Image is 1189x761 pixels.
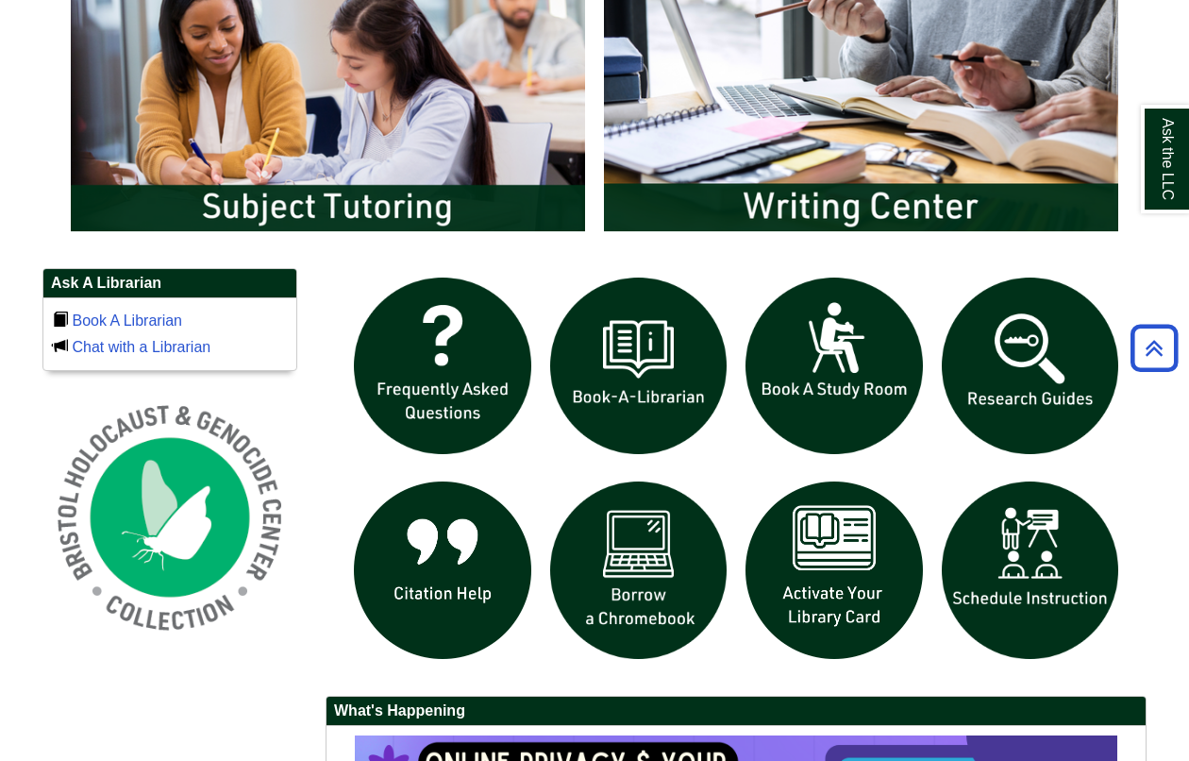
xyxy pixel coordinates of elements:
[932,268,1129,465] img: Research Guides icon links to research guides web page
[541,472,737,668] img: Borrow a chromebook icon links to the borrow a chromebook web page
[43,269,296,298] h2: Ask A Librarian
[72,313,182,329] a: Book A Librarian
[932,472,1129,668] img: For faculty. Schedule Library Instruction icon links to form.
[1124,335,1184,361] a: Back to Top
[72,339,210,355] a: Chat with a Librarian
[344,268,1128,677] div: slideshow
[344,472,541,668] img: citation help icon links to citation help guide page
[541,268,737,465] img: Book a Librarian icon links to book a librarian web page
[344,268,541,465] img: frequently asked questions
[42,390,297,645] img: Holocaust and Genocide Collection
[736,268,932,465] img: book a study room icon links to book a study room web page
[327,697,1146,726] h2: What's Happening
[736,472,932,668] img: activate Library Card icon links to form to activate student ID into library card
